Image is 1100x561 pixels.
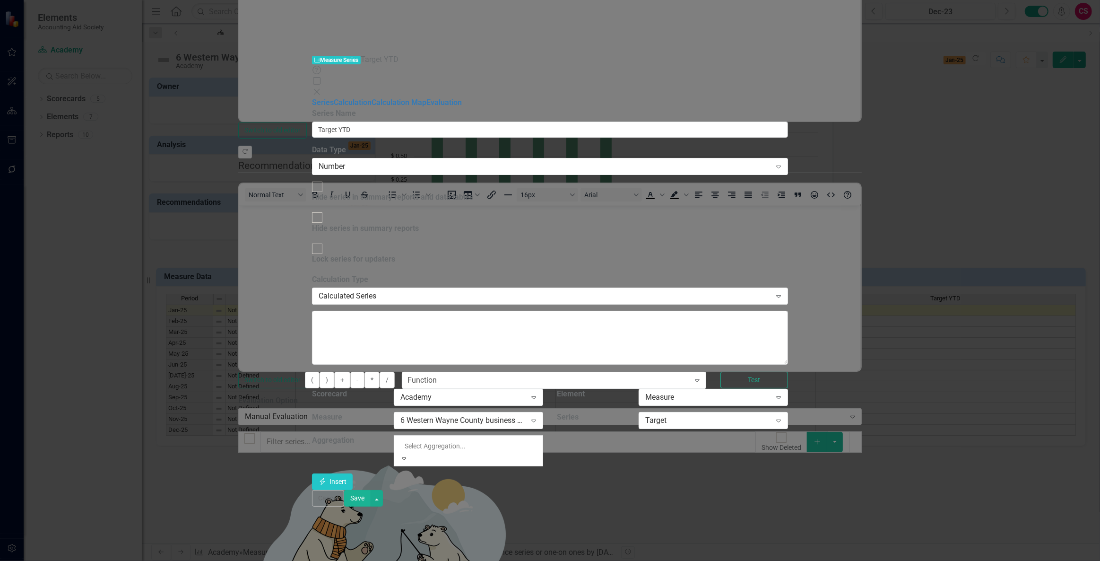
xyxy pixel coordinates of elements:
label: Element [557,389,585,400]
label: Aggregation [312,435,354,446]
div: 6 Western Wayne County business owners participate in an excellence series or one-on ones by [DATE] [400,415,526,426]
button: + [334,372,350,388]
div: Calculated Series [319,291,771,302]
label: Series Name [312,108,788,119]
label: Calculation Type [312,274,788,285]
input: Series Name [312,122,788,138]
a: Calculation [334,98,372,107]
div: Hide series in summary reports and data tables [312,192,473,203]
label: Measure [312,412,342,423]
button: Test [720,372,788,388]
label: Scorecard [312,389,347,400]
button: ( [305,372,320,388]
div: Hide series in summary reports [312,223,419,234]
button: ) [320,372,334,388]
button: Save [344,490,371,507]
button: / [380,372,395,388]
a: Series [312,98,334,107]
label: Series [557,412,579,423]
div: Target [645,415,771,426]
button: Insert [312,473,353,490]
a: Evaluation [426,98,462,107]
span: Measure Series [312,56,361,65]
button: - [350,372,364,388]
span: Target YTD [361,55,398,64]
label: Data Type [312,145,788,156]
div: Academy [400,392,526,403]
div: Function [407,375,437,386]
div: Lock series for updaters [312,254,395,265]
div: Number [319,161,771,172]
div: Measure [645,392,771,403]
a: Calculation Map [372,98,426,107]
button: Cancel [312,490,344,507]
